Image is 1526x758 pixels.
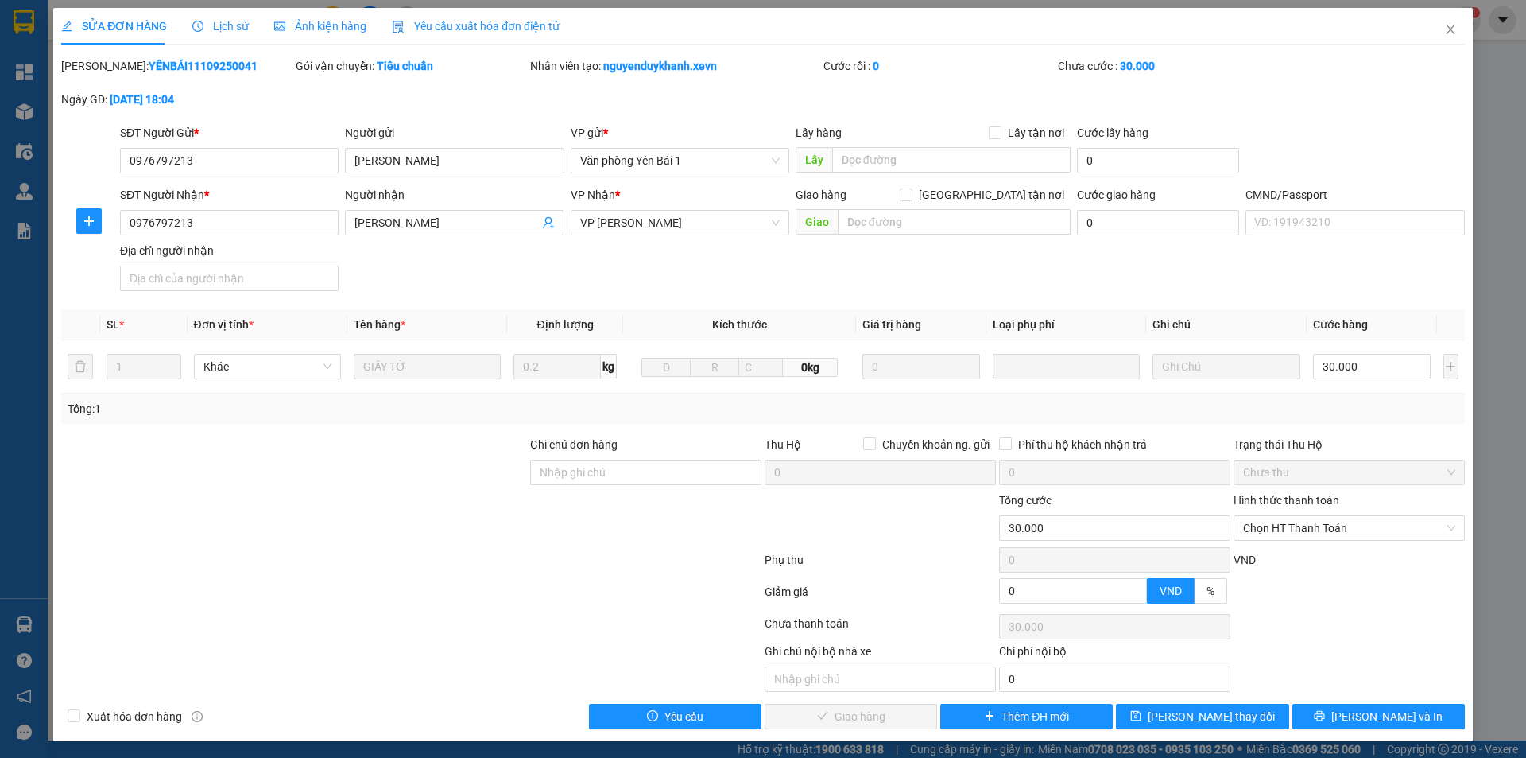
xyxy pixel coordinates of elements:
[647,710,658,723] span: exclamation-circle
[530,57,820,75] div: Nhân viên tạo:
[873,60,879,72] b: 0
[1148,708,1275,725] span: [PERSON_NAME] thay đổi
[940,704,1113,729] button: plusThêm ĐH mới
[345,186,564,204] div: Người nhận
[763,583,997,611] div: Giảm giá
[999,494,1052,507] span: Tổng cước
[1245,186,1464,204] div: CMND/Passport
[1292,704,1465,729] button: printer[PERSON_NAME] và In
[61,91,292,108] div: Ngày GD:
[571,189,615,201] span: VP Nhận
[580,211,780,235] span: VP Trần Đại Nghĩa
[77,215,101,227] span: plus
[1243,461,1455,484] span: Chưa thu
[1058,57,1289,75] div: Chưa cước :
[68,400,589,418] div: Tổng: 1
[345,124,564,142] div: Người gửi
[912,186,1071,204] span: [GEOGRAPHIC_DATA] tận nơi
[823,57,1055,75] div: Cước rồi :
[61,21,72,32] span: edit
[274,20,366,33] span: Ảnh kiện hàng
[664,708,703,725] span: Yêu cầu
[738,358,783,377] input: C
[80,708,188,725] span: Xuất hóa đơn hàng
[1234,494,1339,507] label: Hình thức thanh toán
[61,57,292,75] div: [PERSON_NAME]:
[542,216,555,229] span: user-add
[783,358,837,377] span: 0kg
[1234,436,1465,453] div: Trạng thái Thu Hộ
[763,615,997,643] div: Chưa thanh toán
[1116,704,1288,729] button: save[PERSON_NAME] thay đổi
[571,124,789,142] div: VP gửi
[1313,318,1368,331] span: Cước hàng
[107,318,119,331] span: SL
[1077,148,1239,173] input: Cước lấy hàng
[796,209,838,235] span: Giao
[296,57,527,75] div: Gói vận chuyển:
[536,318,593,331] span: Định lượng
[765,704,937,729] button: checkGiao hàng
[765,643,996,667] div: Ghi chú nội bộ nhà xe
[712,318,767,331] span: Kích thước
[76,208,102,234] button: plus
[1314,710,1325,723] span: printer
[120,124,339,142] div: SĐT Người Gửi
[110,93,174,106] b: [DATE] 18:04
[1146,309,1306,340] th: Ghi chú
[1001,708,1069,725] span: Thêm ĐH mới
[832,147,1071,173] input: Dọc đường
[1077,189,1156,201] label: Cước giao hàng
[765,667,996,692] input: Nhập ghi chú
[999,643,1230,667] div: Chi phí nội bộ
[796,147,832,173] span: Lấy
[796,189,846,201] span: Giao hàng
[274,21,285,32] span: picture
[1012,436,1153,453] span: Phí thu hộ khách nhận trả
[1331,708,1443,725] span: [PERSON_NAME] và In
[1160,585,1182,597] span: VND
[1428,8,1473,52] button: Close
[641,358,691,377] input: D
[377,60,433,72] b: Tiêu chuẩn
[149,60,258,72] b: YÊNBÁI11109250041
[986,309,1146,340] th: Loại phụ phí
[192,21,203,32] span: clock-circle
[392,21,405,33] img: icon
[392,20,560,33] span: Yêu cầu xuất hóa đơn điện tử
[530,438,618,451] label: Ghi chú đơn hàng
[120,242,339,259] div: Địa chỉ người nhận
[354,354,501,379] input: VD: Bàn, Ghế
[192,711,203,722] span: info-circle
[765,438,801,451] span: Thu Hộ
[603,60,717,72] b: nguyenduykhanh.xevn
[1444,23,1457,36] span: close
[589,704,761,729] button: exclamation-circleYêu cầu
[1001,124,1071,142] span: Lấy tận nơi
[1077,126,1148,139] label: Cước lấy hàng
[796,126,842,139] span: Lấy hàng
[530,460,761,485] input: Ghi chú đơn hàng
[690,358,739,377] input: R
[876,436,996,453] span: Chuyển khoản ng. gửi
[601,354,617,379] span: kg
[1120,60,1155,72] b: 30.000
[120,186,339,204] div: SĐT Người Nhận
[354,318,405,331] span: Tên hàng
[580,149,780,173] span: Văn phòng Yên Bái 1
[1243,516,1455,540] span: Chọn HT Thanh Toán
[1234,554,1256,566] span: VND
[1206,585,1214,597] span: %
[68,354,93,379] button: delete
[984,710,995,723] span: plus
[1152,354,1299,379] input: Ghi Chú
[1443,354,1458,379] button: plus
[192,20,249,33] span: Lịch sử
[1130,710,1141,723] span: save
[194,318,254,331] span: Đơn vị tính
[61,20,167,33] span: SỬA ĐƠN HÀNG
[862,318,921,331] span: Giá trị hàng
[120,266,339,291] input: Địa chỉ của người nhận
[838,209,1071,235] input: Dọc đường
[1077,210,1239,235] input: Cước giao hàng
